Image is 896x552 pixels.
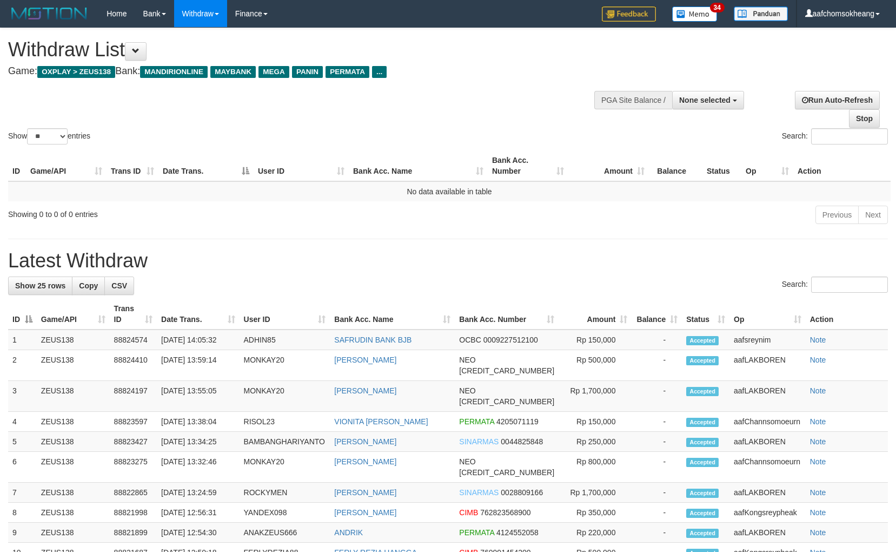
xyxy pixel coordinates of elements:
[37,330,110,350] td: ZEUS138
[37,381,110,412] td: ZEUS138
[210,66,256,78] span: MAYBANK
[240,350,330,381] td: MONKAY20
[632,432,682,452] td: -
[810,336,826,344] a: Note
[710,3,725,12] span: 34
[8,299,37,330] th: ID: activate to sort column descending
[729,412,806,432] td: aafChannsomoeurn
[104,277,134,295] a: CSV
[729,452,806,483] td: aafChannsomoeurn
[811,128,888,144] input: Search:
[15,281,65,290] span: Show 25 rows
[8,150,26,181] th: ID
[568,150,649,181] th: Amount: activate to sort column ascending
[240,503,330,523] td: YANDEX098
[559,432,632,452] td: Rp 250,000
[26,150,107,181] th: Game/API: activate to sort column ascending
[240,432,330,452] td: BAMBANGHARIYANTO
[459,417,494,426] span: PERMATA
[782,128,888,144] label: Search:
[8,412,37,432] td: 4
[459,528,494,537] span: PERMATA
[157,503,239,523] td: [DATE] 12:56:31
[334,488,396,497] a: [PERSON_NAME]
[79,281,98,290] span: Copy
[157,523,239,543] td: [DATE] 12:54:30
[110,432,157,452] td: 88823427
[815,206,859,224] a: Previous
[741,150,793,181] th: Op: activate to sort column ascending
[258,66,289,78] span: MEGA
[8,128,90,144] label: Show entries
[157,452,239,483] td: [DATE] 13:32:46
[334,356,396,364] a: [PERSON_NAME]
[488,150,568,181] th: Bank Acc. Number: activate to sort column ascending
[8,39,587,61] h1: Withdraw List
[559,330,632,350] td: Rp 150,000
[37,523,110,543] td: ZEUS138
[8,452,37,483] td: 6
[729,483,806,503] td: aafLAKBOREN
[559,412,632,432] td: Rp 150,000
[334,336,412,344] a: SAFRUDIN BANK BJB
[496,528,539,537] span: Copy 4124552058 to clipboard
[729,432,806,452] td: aafLAKBOREN
[849,109,880,128] a: Stop
[810,437,826,446] a: Note
[455,299,559,330] th: Bank Acc. Number: activate to sort column ascending
[686,387,719,396] span: Accepted
[649,150,702,181] th: Balance
[679,96,731,104] span: None selected
[729,523,806,543] td: aafLAKBOREN
[632,503,682,523] td: -
[334,528,363,537] a: ANDRIK
[240,299,330,330] th: User ID: activate to sort column ascending
[110,381,157,412] td: 88824197
[459,457,475,466] span: NEO
[602,6,656,22] img: Feedback.jpg
[37,483,110,503] td: ZEUS138
[72,277,105,295] a: Copy
[8,350,37,381] td: 2
[8,483,37,503] td: 7
[110,330,157,350] td: 88824574
[110,412,157,432] td: 88823597
[8,66,587,77] h4: Game: Bank:
[729,299,806,330] th: Op: activate to sort column ascending
[632,350,682,381] td: -
[686,458,719,467] span: Accepted
[632,299,682,330] th: Balance: activate to sort column ascending
[672,91,744,109] button: None selected
[559,350,632,381] td: Rp 500,000
[110,350,157,381] td: 88824410
[459,488,499,497] span: SINARMAS
[672,6,718,22] img: Button%20Memo.svg
[8,523,37,543] td: 9
[334,508,396,517] a: [PERSON_NAME]
[140,66,208,78] span: MANDIRIONLINE
[480,508,530,517] span: Copy 762823568900 to clipboard
[483,336,538,344] span: Copy 0009227512100 to clipboard
[459,508,478,517] span: CIMB
[810,528,826,537] a: Note
[349,150,488,181] th: Bank Acc. Name: activate to sort column ascending
[734,6,788,21] img: panduan.png
[37,350,110,381] td: ZEUS138
[632,330,682,350] td: -
[559,381,632,412] td: Rp 1,700,000
[729,381,806,412] td: aafLAKBOREN
[326,66,369,78] span: PERMATA
[110,523,157,543] td: 88821899
[158,150,254,181] th: Date Trans.: activate to sort column descending
[459,397,554,406] span: Copy 5859459181258384 to clipboard
[501,437,543,446] span: Copy 0044825848 to clipboard
[240,412,330,432] td: RISOL23
[37,299,110,330] th: Game/API: activate to sort column ascending
[729,503,806,523] td: aafKongsreypheak
[37,503,110,523] td: ZEUS138
[8,381,37,412] td: 3
[795,91,880,109] a: Run Auto-Refresh
[806,299,888,330] th: Action
[459,468,554,477] span: Copy 5859459181258384 to clipboard
[632,452,682,483] td: -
